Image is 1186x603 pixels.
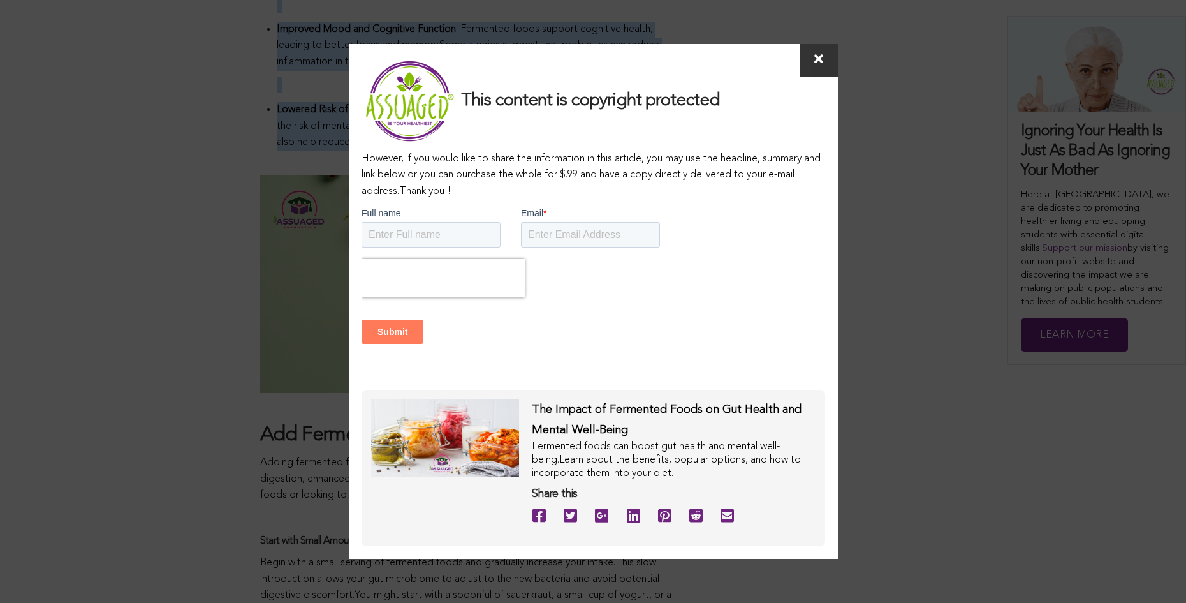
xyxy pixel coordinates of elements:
[532,488,578,500] ya-tr-span: Share this
[461,91,721,109] ya-tr-span: This content is copyright protected
[371,399,519,477] img: copyright image
[532,442,780,465] ya-tr-span: Fermented foods can boost gut health and mental well-being.
[532,455,801,479] ya-tr-span: Learn about the benefits, popular options, and how to incorporate them into your diet.
[362,207,825,390] iframe: Form 0
[532,404,802,436] ya-tr-span: The Impact of Fermented Foods on Gut Health and Mental Well-Being
[399,186,451,197] ya-tr-span: Thank you!!
[1122,542,1186,603] div: Виджет чата
[362,154,821,197] ya-tr-span: However, if you would like to share the information in this article, you may use the headline, su...
[362,57,457,145] img: Assuaged Logo
[1122,542,1186,603] iframe: Chat Widget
